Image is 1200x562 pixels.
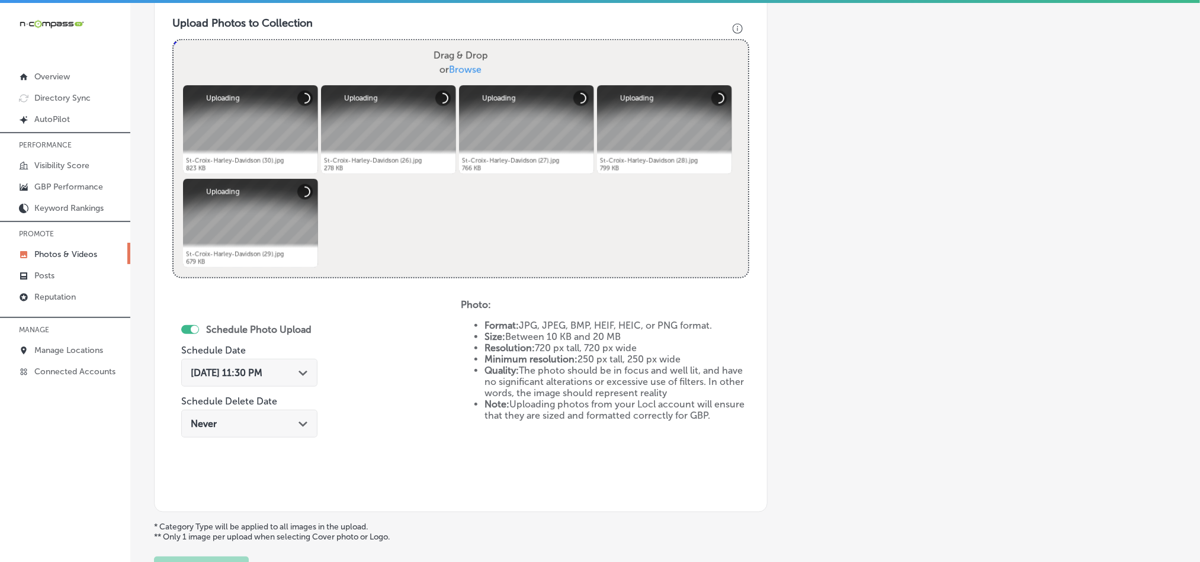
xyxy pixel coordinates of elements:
p: AutoPilot [34,114,70,124]
p: Photos & Videos [34,249,97,259]
p: Posts [34,271,54,281]
p: Visibility Score [34,160,89,171]
li: Between 10 KB and 20 MB [485,331,749,342]
strong: Note: [485,399,509,410]
label: Schedule Date [181,345,246,356]
li: Uploading photos from your Locl account will ensure that they are sized and formatted correctly f... [485,399,749,421]
label: Schedule Photo Upload [206,324,312,335]
span: Never [191,418,217,429]
strong: Format: [485,320,519,331]
p: Manage Locations [34,345,103,355]
p: GBP Performance [34,182,103,192]
span: Browse [449,64,482,75]
p: Reputation [34,292,76,302]
li: 720 px tall, 720 px wide [485,342,749,354]
span: [DATE] 11:30 PM [191,367,262,378]
label: Schedule Delete Date [181,396,277,407]
label: Drag & Drop or [429,44,493,82]
p: Keyword Rankings [34,203,104,213]
li: The photo should be in focus and well lit, and have no significant alterations or excessive use o... [485,365,749,399]
strong: Size: [485,331,505,342]
p: * Category Type will be applied to all images in the upload. ** Only 1 image per upload when sele... [154,522,1176,542]
strong: Photo: [461,299,491,310]
p: Connected Accounts [34,367,115,377]
li: 250 px tall, 250 px wide [485,354,749,365]
li: JPG, JPEG, BMP, HEIF, HEIC, or PNG format. [485,320,749,331]
img: 660ab0bf-5cc7-4cb8-ba1c-48b5ae0f18e60NCTV_CLogo_TV_Black_-500x88.png [19,18,84,30]
strong: Quality: [485,365,519,376]
strong: Resolution: [485,342,535,354]
strong: Minimum resolution: [485,354,577,365]
p: Overview [34,72,70,82]
p: Directory Sync [34,93,91,103]
h3: Upload Photos to Collection [172,17,749,30]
